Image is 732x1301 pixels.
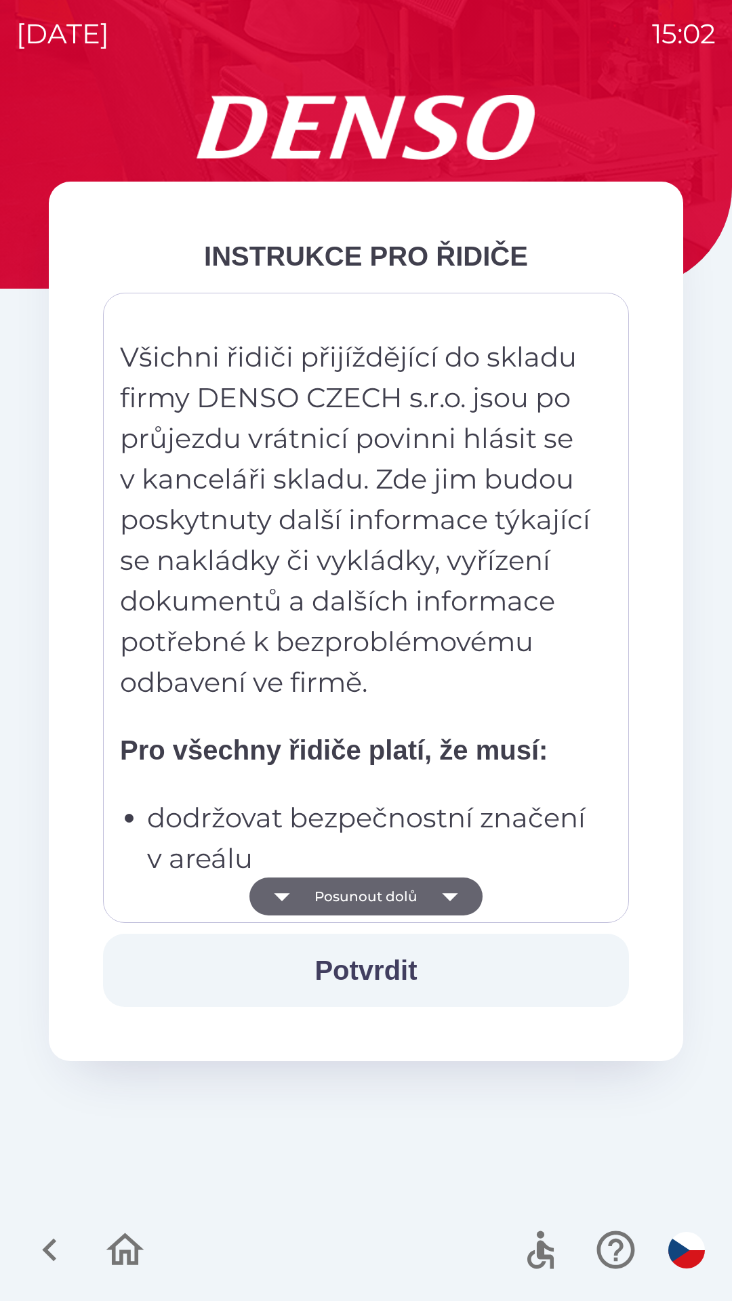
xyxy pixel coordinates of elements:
[249,877,483,915] button: Posunout dolů
[103,934,629,1007] button: Potvrdit
[668,1232,705,1268] img: cs flag
[147,798,593,879] p: dodržovat bezpečnostní značení v areálu
[120,735,548,765] strong: Pro všechny řidiče platí, že musí:
[120,337,593,703] p: Všichni řidiči přijíždějící do skladu firmy DENSO CZECH s.r.o. jsou po průjezdu vrátnicí povinni ...
[49,95,683,160] img: Logo
[652,14,716,54] p: 15:02
[103,236,629,276] div: INSTRUKCE PRO ŘIDIČE
[16,14,109,54] p: [DATE]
